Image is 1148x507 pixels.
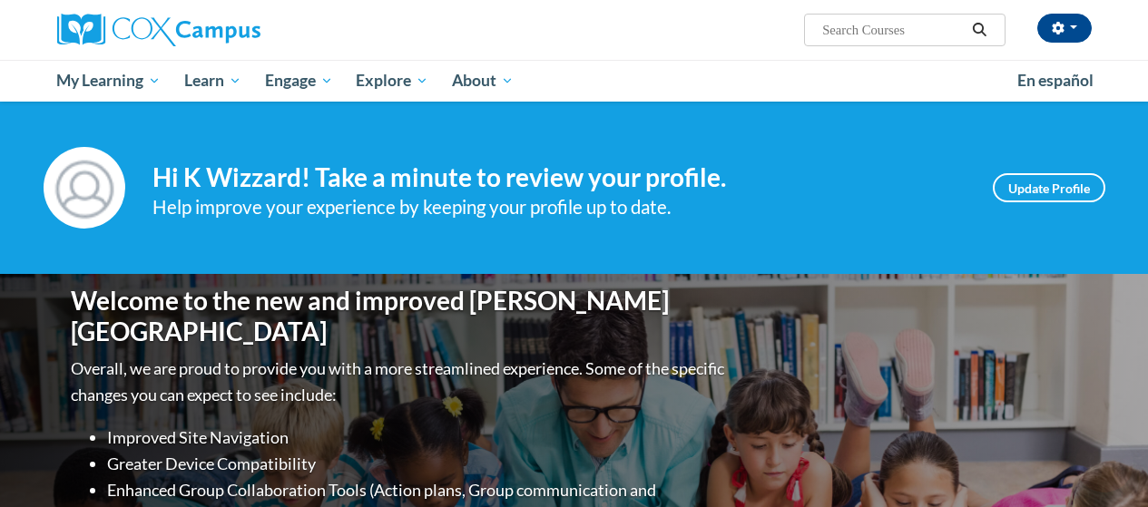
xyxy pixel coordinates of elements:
[44,60,1105,102] div: Main menu
[184,70,241,92] span: Learn
[344,60,440,102] a: Explore
[265,70,333,92] span: Engage
[820,19,966,41] input: Search Courses
[172,60,253,102] a: Learn
[44,147,125,229] img: Profile Image
[71,286,729,346] h1: Welcome to the new and improved [PERSON_NAME][GEOGRAPHIC_DATA]
[993,173,1105,202] a: Update Profile
[253,60,345,102] a: Engage
[966,19,993,41] button: Search
[440,60,525,102] a: About
[107,451,729,477] li: Greater Device Compatibility
[1037,14,1092,43] button: Account Settings
[1006,62,1105,100] a: En español
[1017,71,1094,90] span: En español
[1075,434,1133,492] iframe: Button to launch messaging window
[107,424,729,451] li: Improved Site Navigation
[152,162,966,193] h4: Hi K Wizzard! Take a minute to review your profile.
[56,70,161,92] span: My Learning
[71,356,729,408] p: Overall, we are proud to provide you with a more streamlined experience. Some of the specific cha...
[452,70,514,92] span: About
[152,192,966,222] div: Help improve your experience by keeping your profile up to date.
[57,14,384,46] a: Cox Campus
[45,60,173,102] a: My Learning
[57,14,260,46] img: Cox Campus
[356,70,428,92] span: Explore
